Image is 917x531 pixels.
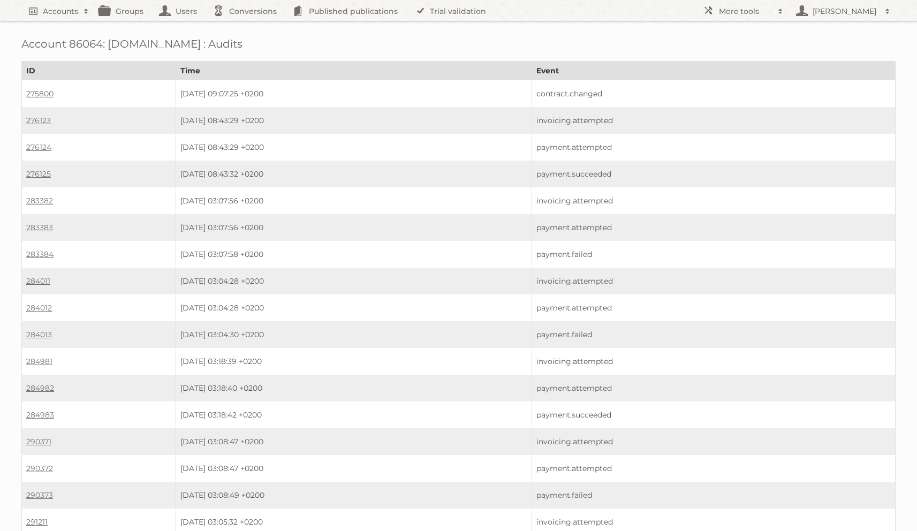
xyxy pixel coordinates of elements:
[532,214,895,241] td: payment.attempted
[26,223,53,232] a: 283383
[532,134,895,161] td: payment.attempted
[176,241,532,268] td: [DATE] 03:07:58 +0200
[532,241,895,268] td: payment.failed
[43,6,78,17] h2: Accounts
[176,107,532,134] td: [DATE] 08:43:29 +0200
[26,196,53,206] a: 283382
[532,62,895,80] th: Event
[532,187,895,214] td: invoicing.attempted
[176,134,532,161] td: [DATE] 08:43:29 +0200
[719,6,772,17] h2: More tools
[176,214,532,241] td: [DATE] 03:07:56 +0200
[26,356,52,366] a: 284981
[532,401,895,428] td: payment.succeeded
[176,455,532,482] td: [DATE] 03:08:47 +0200
[532,375,895,401] td: payment.attempted
[26,303,52,313] a: 284012
[176,268,532,294] td: [DATE] 03:04:28 +0200
[176,161,532,187] td: [DATE] 08:43:32 +0200
[532,294,895,321] td: payment.attempted
[532,428,895,455] td: invoicing.attempted
[532,268,895,294] td: invoicing.attempted
[26,89,54,98] a: 275800
[26,276,50,286] a: 284011
[176,482,532,509] td: [DATE] 03:08:49 +0200
[26,437,51,446] a: 290371
[176,62,532,80] th: Time
[176,294,532,321] td: [DATE] 03:04:28 +0200
[532,321,895,348] td: payment.failed
[532,107,895,134] td: invoicing.attempted
[26,410,54,420] a: 284983
[176,348,532,375] td: [DATE] 03:18:39 +0200
[532,482,895,509] td: payment.failed
[176,321,532,348] td: [DATE] 03:04:30 +0200
[26,464,53,473] a: 290372
[176,428,532,455] td: [DATE] 03:08:47 +0200
[810,6,880,17] h2: [PERSON_NAME]
[176,401,532,428] td: [DATE] 03:18:42 +0200
[176,187,532,214] td: [DATE] 03:07:56 +0200
[26,383,54,393] a: 284982
[26,249,54,259] a: 283384
[21,37,896,50] h1: Account 86064: [DOMAIN_NAME] : Audits
[26,116,51,125] a: 276123
[26,490,53,500] a: 290373
[532,161,895,187] td: payment.succeeded
[26,142,51,152] a: 276124
[176,375,532,401] td: [DATE] 03:18:40 +0200
[532,455,895,482] td: payment.attempted
[22,62,176,80] th: ID
[26,169,51,179] a: 276125
[176,80,532,108] td: [DATE] 09:07:25 +0200
[532,80,895,108] td: contract.changed
[26,517,48,527] a: 291211
[532,348,895,375] td: invoicing.attempted
[26,330,52,339] a: 284013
